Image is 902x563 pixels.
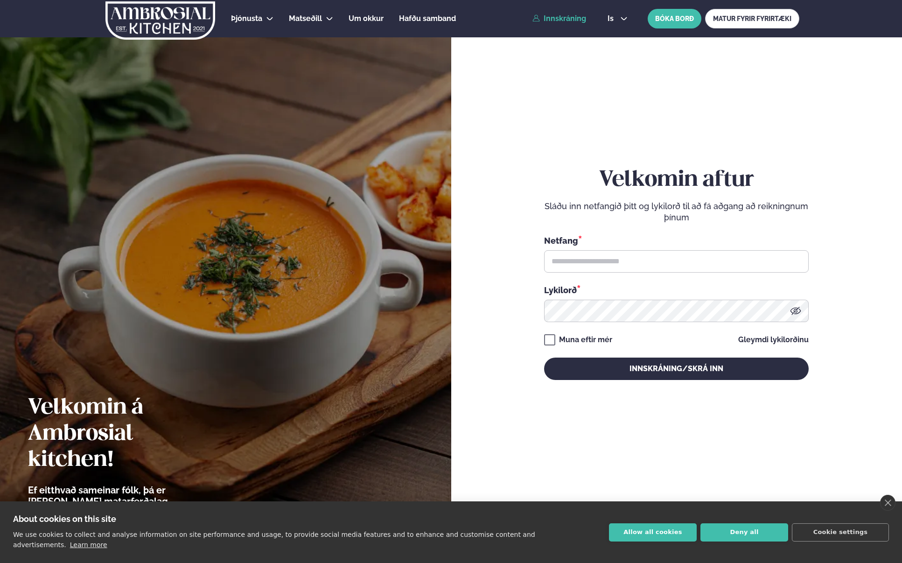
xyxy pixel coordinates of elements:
span: Matseðill [289,14,322,23]
span: Um okkur [349,14,384,23]
p: Sláðu inn netfangið þitt og lykilorð til að fá aðgang að reikningnum þínum [544,201,809,223]
h2: Velkomin á Ambrosial kitchen! [28,395,222,473]
span: is [608,15,616,22]
a: Learn more [70,541,107,549]
a: Innskráning [532,14,586,23]
a: Gleymdi lykilorðinu [738,336,809,344]
p: We use cookies to collect and analyse information on site performance and usage, to provide socia... [13,531,535,549]
span: Þjónusta [231,14,262,23]
a: MATUR FYRIR FYRIRTÆKI [705,9,799,28]
div: Netfang [544,234,809,246]
span: Hafðu samband [399,14,456,23]
button: BÓKA BORÐ [648,9,701,28]
strong: About cookies on this site [13,514,116,524]
button: Cookie settings [792,523,889,542]
h2: Velkomin aftur [544,167,809,193]
div: Lykilorð [544,284,809,296]
img: logo [105,1,216,40]
p: Ef eitthvað sameinar fólk, þá er [PERSON_NAME] matarferðalag. [28,485,222,507]
button: is [600,15,635,22]
button: Allow all cookies [609,523,697,542]
button: Innskráning/Skrá inn [544,358,809,380]
a: Þjónusta [231,13,262,24]
a: Hafðu samband [399,13,456,24]
a: Um okkur [349,13,384,24]
a: close [880,495,895,511]
button: Deny all [700,523,788,542]
a: Matseðill [289,13,322,24]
